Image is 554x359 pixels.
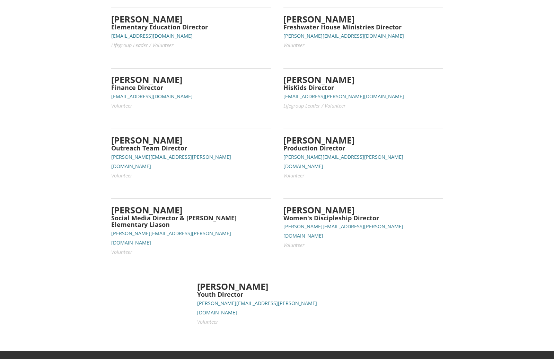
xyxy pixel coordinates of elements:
[283,242,305,248] small: Volunteer
[111,14,271,24] h4: [PERSON_NAME]
[283,135,443,145] h4: [PERSON_NAME]
[283,33,404,39] small: [PERSON_NAME][EMAIL_ADDRESS][DOMAIN_NAME]
[283,223,403,239] small: [PERSON_NAME][EMAIL_ADDRESS][PERSON_NAME][DOMAIN_NAME]
[283,93,404,100] small: [EMAIL_ADDRESS][PERSON_NAME][DOMAIN_NAME]
[283,14,443,24] h4: [PERSON_NAME]
[111,172,132,179] small: Volunteer
[111,215,271,229] h5: Social Media Director & [PERSON_NAME] Elementary Liason
[283,215,443,222] h5: Women's Discipleship Director
[283,172,305,179] small: Volunteer
[111,154,231,169] small: [PERSON_NAME][EMAIL_ADDRESS][PERSON_NAME][DOMAIN_NAME]
[283,154,403,169] small: [PERSON_NAME][EMAIL_ADDRESS][PERSON_NAME][DOMAIN_NAME]
[283,145,443,152] h5: Production Director
[111,145,271,152] h5: Outreach Team Director
[197,319,218,325] small: Volunteer
[111,230,231,246] small: [PERSON_NAME][EMAIL_ADDRESS][PERSON_NAME][DOMAIN_NAME]
[283,102,346,109] small: Lifegroup Leader / Volunteer
[111,205,271,215] h4: [PERSON_NAME]
[283,205,443,215] h4: [PERSON_NAME]
[111,102,132,109] small: Volunteer
[197,282,357,291] h4: [PERSON_NAME]
[283,24,443,31] h5: Freshwater House Ministries Director
[111,93,193,100] small: [EMAIL_ADDRESS][DOMAIN_NAME]
[283,75,443,84] h4: [PERSON_NAME]
[197,291,357,298] h5: Youth Director
[111,42,174,48] small: Lifegroup Leader / Volunteer
[197,300,317,316] small: [PERSON_NAME][EMAIL_ADDRESS][PERSON_NAME][DOMAIN_NAME]
[111,75,271,84] h4: [PERSON_NAME]
[111,24,271,31] h5: Elementary Education Director
[283,84,443,91] h5: HisKids Director
[111,33,193,39] small: [EMAIL_ADDRESS][DOMAIN_NAME]
[111,135,271,145] h4: [PERSON_NAME]
[283,42,305,48] small: Volunteer
[111,249,132,255] small: Volunteer
[111,84,271,91] h5: Finance Director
